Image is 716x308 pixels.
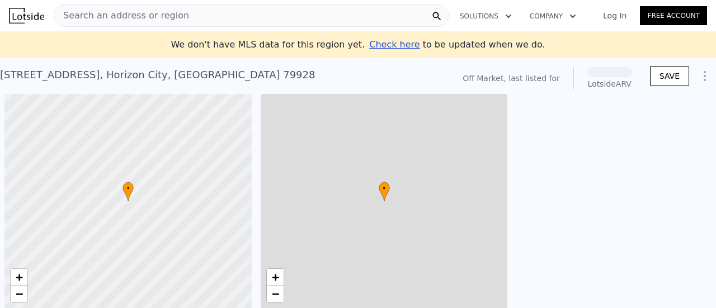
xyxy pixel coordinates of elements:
span: • [379,183,390,193]
a: Zoom in [267,269,284,286]
div: • [123,182,134,201]
a: Zoom out [11,286,27,302]
span: Check here [369,39,420,50]
div: Lotside ARV [587,78,632,89]
div: • [379,182,390,201]
a: Free Account [640,6,707,25]
a: Log In [590,10,640,21]
img: Lotside [9,8,44,23]
span: • [123,183,134,193]
span: − [16,287,23,301]
a: Zoom out [267,286,284,302]
button: SAVE [650,66,689,86]
button: Show Options [694,65,716,87]
button: Solutions [451,6,521,26]
div: Off Market, last listed for [463,73,560,84]
span: + [271,270,279,284]
span: − [271,287,279,301]
button: Company [521,6,585,26]
a: Zoom in [11,269,27,286]
div: to be updated when we do. [369,38,545,51]
div: We don't have MLS data for this region yet. [171,38,545,51]
span: + [16,270,23,284]
span: Search an address or region [54,9,189,22]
